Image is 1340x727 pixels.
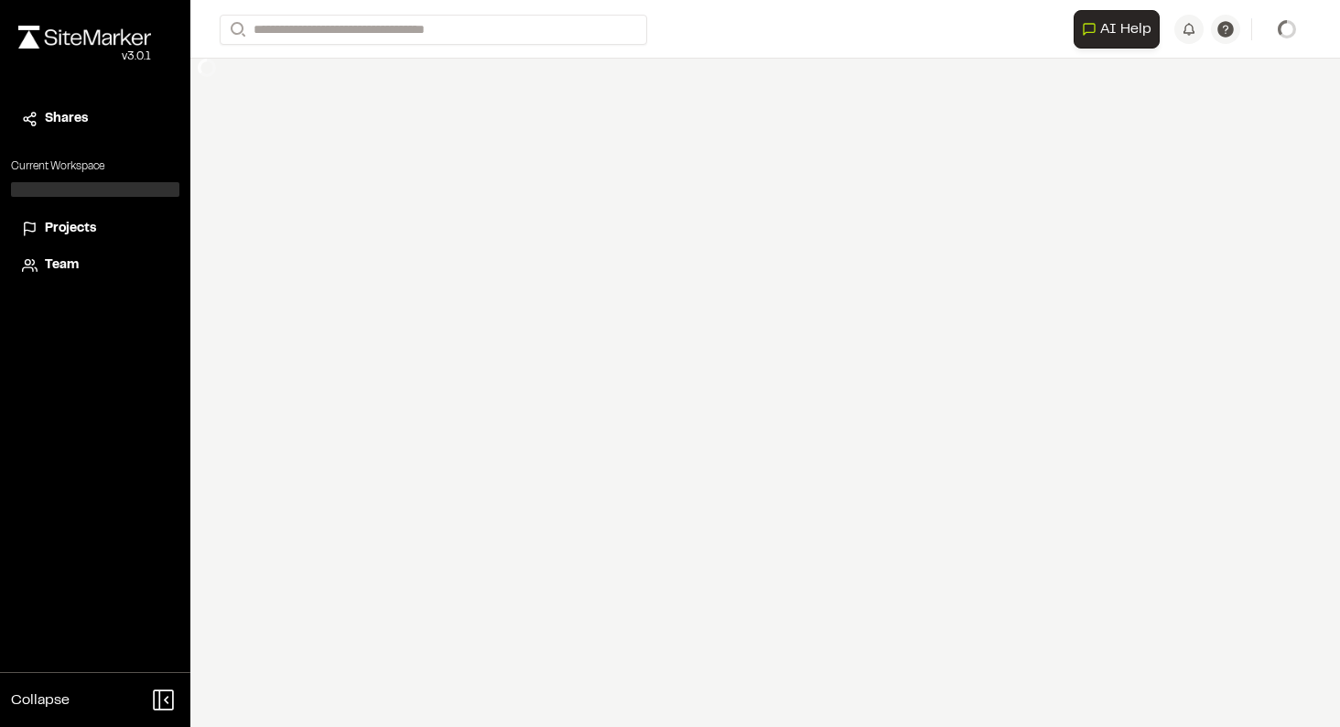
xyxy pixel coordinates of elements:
button: Search [220,15,253,45]
span: Collapse [11,689,70,711]
a: Projects [22,219,168,239]
img: rebrand.png [18,26,151,49]
button: Open AI Assistant [1074,10,1160,49]
a: Team [22,255,168,276]
span: AI Help [1100,18,1151,40]
span: Shares [45,109,88,129]
p: Current Workspace [11,158,179,175]
div: Oh geez...please don't... [18,49,151,65]
div: Open AI Assistant [1074,10,1167,49]
span: Projects [45,219,96,239]
a: Shares [22,109,168,129]
span: Team [45,255,79,276]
